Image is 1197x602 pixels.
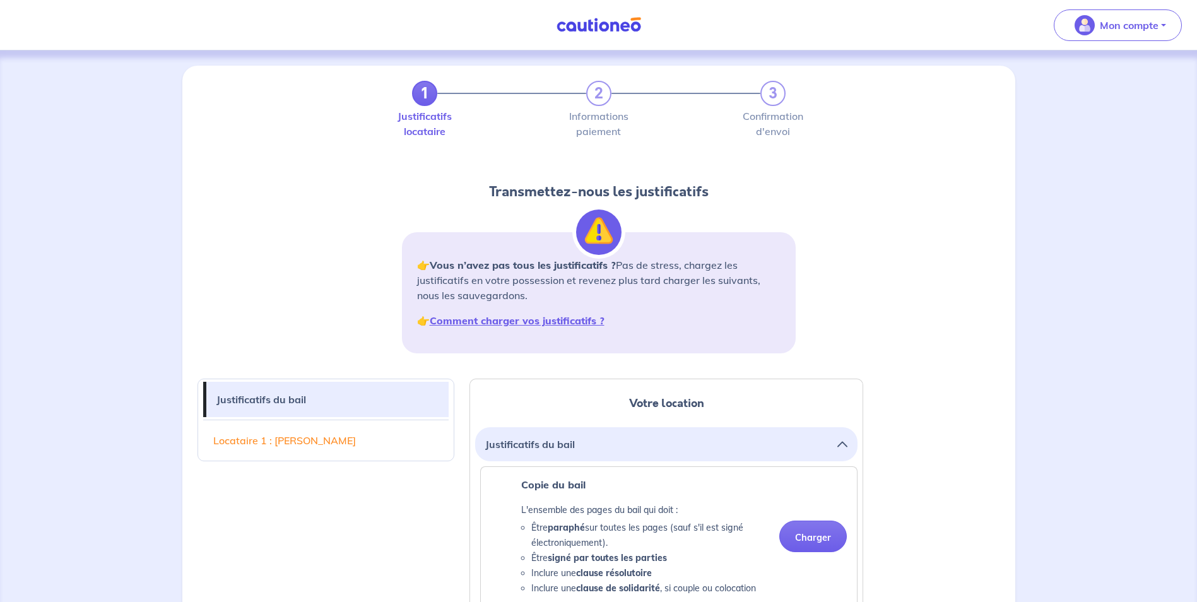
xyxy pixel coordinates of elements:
[531,565,769,581] li: Inclure une
[586,111,611,136] label: Informations paiement
[485,432,847,456] button: Justificatifs du bail
[430,259,616,271] strong: Vous n’avez pas tous les justificatifs ?
[1054,9,1182,41] button: illu_account_valid_menu.svgMon compte
[551,17,646,33] img: Cautioneo
[760,111,786,136] label: Confirmation d'envoi
[417,313,781,328] p: 👉
[475,394,858,412] h2: Votre location
[521,502,769,517] p: L'ensemble des pages du bail qui doit :
[576,210,622,255] img: illu_alert.svg
[1075,15,1095,35] img: illu_account_valid_menu.svg
[548,522,585,533] strong: paraphé
[531,520,769,550] li: Être sur toutes les pages (sauf s'il est signé électroniquement).
[1100,18,1159,33] p: Mon compte
[412,111,437,136] label: Justificatifs locataire
[203,423,449,458] a: Locataire 1 : [PERSON_NAME]
[531,550,769,565] li: Être
[417,257,781,303] p: 👉 Pas de stress, chargez les justificatifs en votre possession et revenez plus tard charger les s...
[779,521,847,552] button: Charger
[576,582,660,594] strong: clause de solidarité
[531,581,769,596] li: Inclure une , si couple ou colocation
[206,382,449,417] a: Justificatifs du bail
[548,552,667,564] strong: signé par toutes les parties
[521,478,586,491] strong: Copie du bail
[430,314,604,327] a: Comment charger vos justificatifs ?
[402,182,796,202] h2: Transmettez-nous les justificatifs
[412,81,437,106] a: 1
[576,567,652,579] strong: clause résolutoire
